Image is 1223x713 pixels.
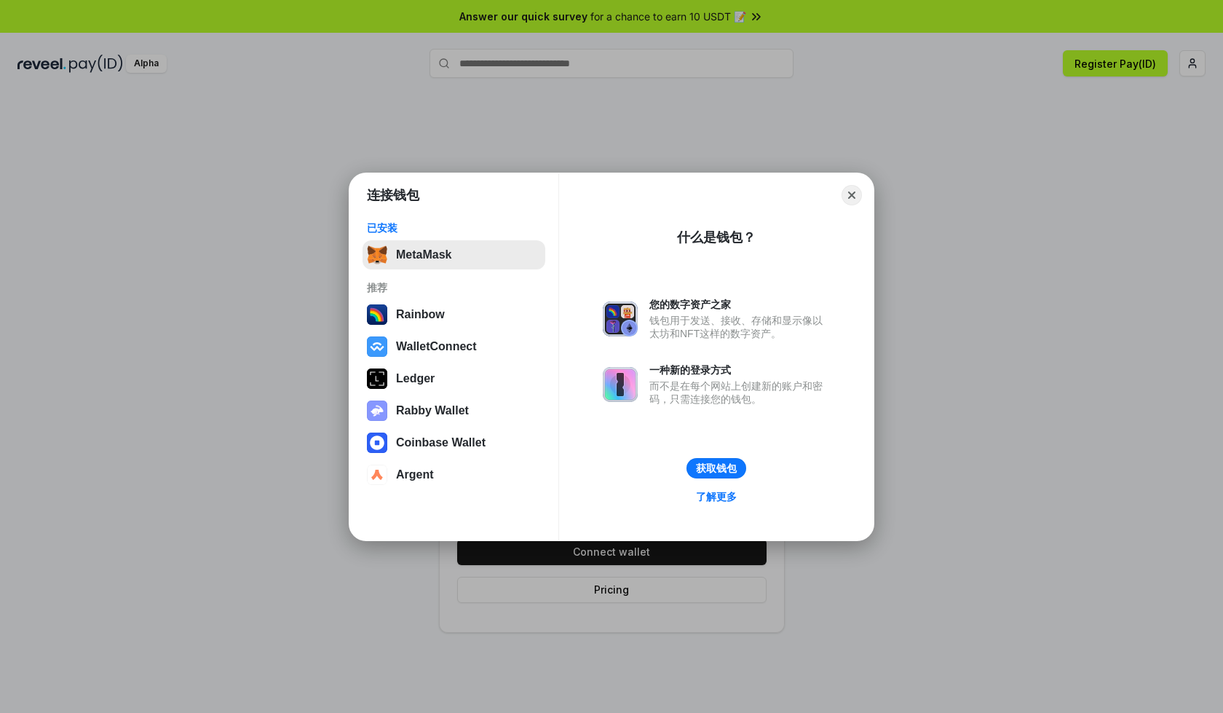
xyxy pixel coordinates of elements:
[363,364,545,393] button: Ledger
[603,302,638,336] img: svg+xml,%3Csvg%20xmlns%3D%22http%3A%2F%2Fwww.w3.org%2F2000%2Fsvg%22%20fill%3D%22none%22%20viewBox...
[686,458,746,478] button: 获取钱包
[649,298,830,311] div: 您的数字资产之家
[367,221,541,235] div: 已安装
[396,308,445,321] div: Rainbow
[367,401,387,421] img: svg+xml,%3Csvg%20xmlns%3D%22http%3A%2F%2Fwww.w3.org%2F2000%2Fsvg%22%20fill%3D%22none%22%20viewBox...
[367,433,387,453] img: svg+xml,%3Csvg%20width%3D%2228%22%20height%3D%2228%22%20viewBox%3D%220%200%2028%2028%22%20fill%3D...
[649,379,830,406] div: 而不是在每个网站上创建新的账户和密码，只需连接您的钱包。
[363,428,545,457] button: Coinbase Wallet
[367,186,419,204] h1: 连接钱包
[363,300,545,329] button: Rainbow
[687,487,745,506] a: 了解更多
[363,332,545,361] button: WalletConnect
[363,460,545,489] button: Argent
[396,468,434,481] div: Argent
[396,404,469,417] div: Rabby Wallet
[367,304,387,325] img: svg+xml,%3Csvg%20width%3D%22120%22%20height%3D%22120%22%20viewBox%3D%220%200%20120%20120%22%20fil...
[367,336,387,357] img: svg+xml,%3Csvg%20width%3D%2228%22%20height%3D%2228%22%20viewBox%3D%220%200%2028%2028%22%20fill%3D...
[367,369,387,389] img: svg+xml,%3Csvg%20xmlns%3D%22http%3A%2F%2Fwww.w3.org%2F2000%2Fsvg%22%20width%3D%2228%22%20height%3...
[603,367,638,402] img: svg+xml,%3Csvg%20xmlns%3D%22http%3A%2F%2Fwww.w3.org%2F2000%2Fsvg%22%20fill%3D%22none%22%20viewBox...
[696,462,737,475] div: 获取钱包
[396,248,451,261] div: MetaMask
[396,372,435,385] div: Ledger
[649,363,830,377] div: 一种新的登录方式
[649,314,830,340] div: 钱包用于发送、接收、存储和显示像以太坊和NFT这样的数字资产。
[363,240,545,269] button: MetaMask
[842,185,862,205] button: Close
[367,281,541,294] div: 推荐
[696,490,737,503] div: 了解更多
[677,229,756,246] div: 什么是钱包？
[367,245,387,265] img: svg+xml,%3Csvg%20fill%3D%22none%22%20height%3D%2233%22%20viewBox%3D%220%200%2035%2033%22%20width%...
[396,436,486,449] div: Coinbase Wallet
[367,465,387,485] img: svg+xml,%3Csvg%20width%3D%2228%22%20height%3D%2228%22%20viewBox%3D%220%200%2028%2028%22%20fill%3D...
[363,396,545,425] button: Rabby Wallet
[396,340,477,353] div: WalletConnect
